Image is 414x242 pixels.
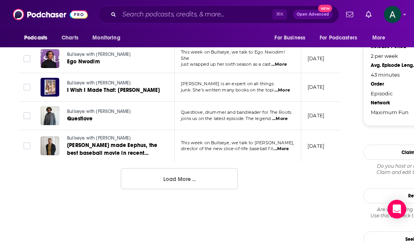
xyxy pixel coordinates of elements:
span: Toggle select row [23,142,30,149]
a: [PERSON_NAME] made Eephus, the best baseball movie in recent memory [67,142,161,157]
span: ...More [272,116,288,122]
span: [PERSON_NAME] made Eephus, the best baseball movie in recent memory [67,142,157,164]
a: Questlove [67,115,148,123]
span: Charts [62,32,78,43]
a: Bullseye with [PERSON_NAME] [67,135,161,142]
a: Charts [57,30,83,45]
span: Logged in as ashley88139 [384,6,401,23]
button: Show profile menu [384,6,401,23]
a: I Wish I Made That: [PERSON_NAME] [67,86,160,94]
span: [PERSON_NAME] is an expert on all things [181,81,274,86]
button: open menu [19,30,57,45]
span: Bullseye with [PERSON_NAME] [67,80,131,86]
span: Ego Nwodim [67,58,100,65]
button: open menu [367,30,395,45]
span: ...More [271,61,287,68]
span: This week on Bullseye, we talk to Ego Nwodim! She [181,49,285,61]
p: [DATE] [308,112,324,119]
span: director of the new slice-of-life baseball fil [181,146,273,151]
a: Bullseye with [PERSON_NAME] [67,51,148,58]
span: Bullseye with [PERSON_NAME] [67,52,131,57]
span: just wrapped up her sixth season as a cast [181,61,271,67]
span: Questlove, drummer and bandleader for The Roots [181,109,291,115]
span: ...More [274,87,290,93]
p: [DATE] [308,84,324,90]
span: junk. She's written many books on the topi [181,87,274,93]
button: open menu [87,30,130,45]
div: Search podcasts, credits, & more... [98,5,339,23]
img: User Profile [384,6,401,23]
span: Bullseye with [PERSON_NAME] [67,135,131,141]
a: Ego Nwodim [67,58,148,66]
span: ⌘ K [272,9,287,20]
img: Podchaser - Follow, Share and Rate Podcasts [13,7,88,22]
input: Search podcasts, credits, & more... [119,8,272,21]
span: This week on Bullseye, we talk to [PERSON_NAME], [181,140,294,145]
span: New [318,5,332,12]
div: Open Intercom Messenger [387,200,406,219]
span: I Wish I Made That: [PERSON_NAME] [67,87,160,93]
p: [DATE] [308,143,324,149]
span: Questlove [67,115,93,122]
span: ...More [273,146,289,152]
span: Toggle select row [23,55,30,62]
a: Bullseye with [PERSON_NAME] [67,80,160,87]
span: Toggle select row [23,84,30,91]
span: Bullseye with [PERSON_NAME] [67,109,131,114]
span: Monitoring [92,32,120,43]
button: Open AdvancedNew [293,10,333,19]
span: More [372,32,386,43]
a: Show notifications dropdown [363,8,375,21]
a: Show notifications dropdown [343,8,356,21]
a: Bullseye with [PERSON_NAME] [67,108,148,115]
span: For Podcasters [320,32,357,43]
span: Toggle select row [23,112,30,119]
span: Open Advanced [297,13,329,16]
button: Load More ... [121,168,238,189]
button: open menu [269,30,315,45]
span: joins us on the latest episode. The legend. [181,116,271,121]
span: For Business [274,32,305,43]
button: open menu [315,30,368,45]
p: [DATE] [308,55,324,62]
span: Podcasts [24,32,47,43]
